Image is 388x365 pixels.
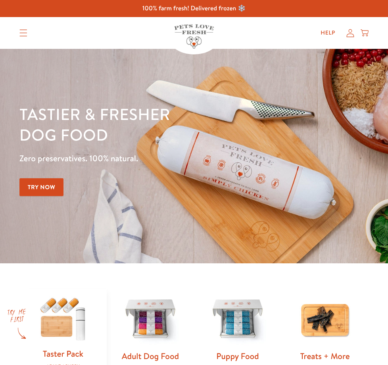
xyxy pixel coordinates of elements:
a: Treats + More [300,350,350,362]
p: Zero preservatives. 100% natural. [19,151,252,166]
a: Puppy Food [216,350,259,362]
h1: Tastier & fresher dog food [19,104,252,145]
a: Help [314,25,342,41]
img: Pets Love Fresh [174,24,214,48]
a: Try Now [19,178,64,196]
a: Adult Dog Food [122,350,179,362]
summary: Translation missing: en.sections.header.menu [13,23,34,43]
a: Taster Pack [43,348,83,359]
